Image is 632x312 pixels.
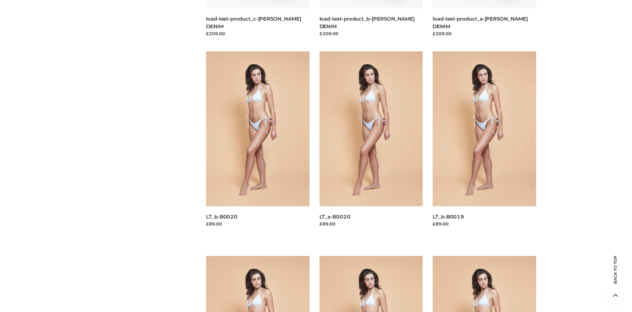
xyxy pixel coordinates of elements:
div: £209.00 [206,30,310,37]
div: £89.00 [206,220,310,227]
div: £209.00 [433,30,536,37]
div: £89.00 [433,220,536,227]
div: £89.00 [319,220,423,227]
span: Back to top [607,267,624,284]
a: LT_b-B0020 [206,214,238,220]
a: load-test-product_c-[PERSON_NAME] DENIM [206,16,301,30]
a: LT_b-B0019 [433,214,464,220]
div: £209.00 [319,30,423,37]
a: LT_a-B0020 [319,214,351,220]
a: load-test-product_a-[PERSON_NAME] DENIM [433,16,528,30]
a: load-test-product_b-[PERSON_NAME] DENIM [319,16,415,30]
